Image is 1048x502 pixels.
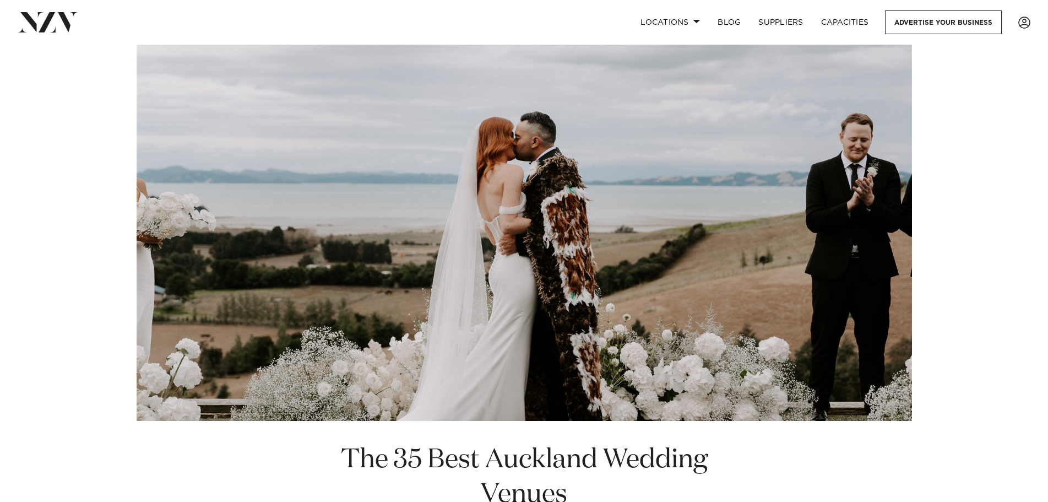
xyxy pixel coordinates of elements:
a: Capacities [812,10,878,34]
a: SUPPLIERS [750,10,812,34]
a: BLOG [709,10,750,34]
img: The 35 Best Auckland Wedding Venues [137,45,912,421]
a: Advertise your business [885,10,1002,34]
a: Locations [632,10,709,34]
img: nzv-logo.png [18,12,78,32]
